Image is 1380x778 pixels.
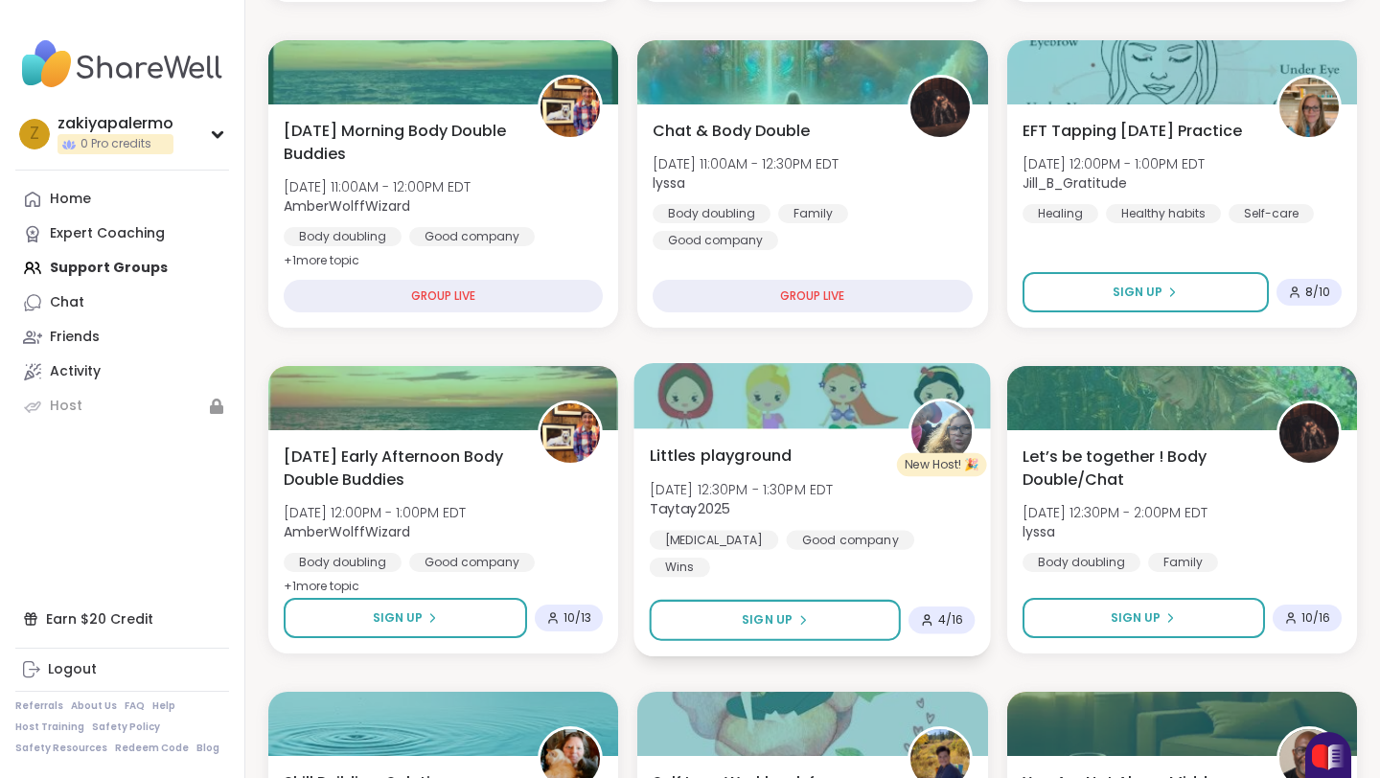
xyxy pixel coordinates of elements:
[152,699,175,713] a: Help
[15,721,84,734] a: Host Training
[15,182,229,217] a: Home
[125,699,145,713] a: FAQ
[778,204,848,223] div: Family
[1279,78,1339,137] img: Jill_B_Gratitude
[1106,204,1221,223] div: Healthy habits
[653,173,685,193] b: lyssa
[1113,284,1162,301] span: Sign Up
[1301,610,1330,626] span: 10 / 16
[1023,173,1127,193] b: Jill_B_Gratitude
[284,503,466,522] span: [DATE] 12:00PM - 1:00PM EDT
[92,721,160,734] a: Safety Policy
[938,612,964,628] span: 4 / 16
[1023,598,1265,638] button: Sign Up
[115,742,189,755] a: Redeem Code
[284,446,517,492] span: [DATE] Early Afternoon Body Double Buddies
[30,122,39,147] span: z
[912,401,973,462] img: Taytay2025
[910,78,970,137] img: lyssa
[897,453,987,476] div: New Host! 🎉
[1023,120,1242,143] span: EFT Tapping [DATE] Practice
[50,190,91,209] div: Home
[57,113,173,134] div: zakiyapalermo
[1023,272,1269,312] button: Sign Up
[1148,553,1218,572] div: Family
[15,602,229,636] div: Earn $20 Credit
[284,120,517,166] span: [DATE] Morning Body Double Buddies
[1023,503,1207,522] span: [DATE] 12:30PM - 2:00PM EDT
[15,389,229,423] a: Host
[284,196,410,216] b: AmberWolffWizard
[743,611,793,629] span: Sign Up
[15,286,229,320] a: Chat
[409,227,535,246] div: Good company
[284,280,603,312] div: GROUP LIVE
[1279,403,1339,463] img: lyssa
[15,652,229,687] a: Logout
[653,204,770,223] div: Body doubling
[650,530,779,549] div: [MEDICAL_DATA]
[50,224,165,243] div: Expert Coaching
[284,522,410,541] b: AmberWolffWizard
[196,742,219,755] a: Blog
[71,699,117,713] a: About Us
[653,120,810,143] span: Chat & Body Double
[1305,285,1330,300] span: 8 / 10
[284,177,471,196] span: [DATE] 11:00AM - 12:00PM EDT
[15,217,229,251] a: Expert Coaching
[653,280,972,312] div: GROUP LIVE
[80,136,151,152] span: 0 Pro credits
[50,362,101,381] div: Activity
[1229,204,1314,223] div: Self-care
[50,328,100,347] div: Friends
[1023,154,1205,173] span: [DATE] 12:00PM - 1:00PM EDT
[50,293,84,312] div: Chat
[50,397,82,416] div: Host
[15,320,229,355] a: Friends
[15,699,63,713] a: Referrals
[284,598,527,638] button: Sign Up
[650,499,730,518] b: Taytay2025
[650,600,901,641] button: Sign Up
[787,530,915,549] div: Good company
[540,403,600,463] img: AmberWolffWizard
[650,558,710,577] div: Wins
[1023,522,1055,541] b: lyssa
[1111,609,1161,627] span: Sign Up
[48,660,97,679] div: Logout
[409,553,535,572] div: Good company
[1023,204,1098,223] div: Healing
[650,444,793,467] span: Littles playground
[15,31,229,98] img: ShareWell Nav Logo
[284,553,402,572] div: Body doubling
[653,154,839,173] span: [DATE] 11:00AM - 12:30PM EDT
[15,742,107,755] a: Safety Resources
[15,355,229,389] a: Activity
[1023,446,1255,492] span: Let’s be together ! Body Double/Chat
[373,609,423,627] span: Sign Up
[284,227,402,246] div: Body doubling
[563,610,591,626] span: 10 / 13
[653,231,778,250] div: Good company
[1023,553,1140,572] div: Body doubling
[540,78,600,137] img: AmberWolffWizard
[650,479,834,498] span: [DATE] 12:30PM - 1:30PM EDT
